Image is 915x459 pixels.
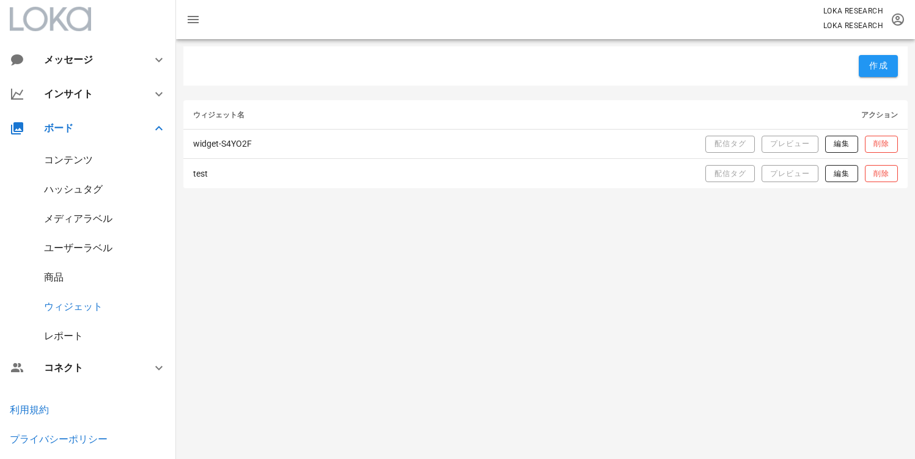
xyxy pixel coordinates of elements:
[44,88,137,100] div: インサイト
[44,271,64,283] a: 商品
[44,330,83,342] a: レポート
[770,139,810,149] span: プレビュー
[10,433,108,445] a: プライバシーポリシー
[379,100,908,130] th: アクション
[762,136,818,153] button: プレビュー
[823,5,883,17] p: LOKA RESEARCH
[44,242,112,254] a: ユーザーラベル
[865,136,898,153] button: 削除
[873,139,889,149] span: 削除
[183,159,379,188] td: test
[714,169,746,179] span: 配信タグ
[869,61,888,72] span: 作成
[44,183,103,195] a: ハッシュタグ
[762,165,818,182] button: プレビュー
[44,154,93,166] a: コンテンツ
[865,165,898,182] button: 削除
[770,169,810,179] span: プレビュー
[44,54,132,65] div: メッセージ
[859,55,898,77] button: 作成
[193,111,244,119] span: ウィジェット名
[705,165,754,182] button: 配信タグ
[44,301,103,312] a: ウィジェット
[705,136,754,153] button: 配信タグ
[833,169,850,179] span: 編集
[833,139,850,149] span: 編集
[825,165,858,182] button: 編集
[714,139,746,149] span: 配信タグ
[861,111,898,119] span: アクション
[823,20,883,32] p: LOKA RESEARCH
[44,362,137,373] div: コネクト
[873,169,889,179] span: 削除
[44,213,112,224] a: メディアラベル
[44,122,137,134] div: ボード
[825,136,858,153] button: 編集
[10,404,49,416] a: 利用規約
[183,130,379,159] td: widget-S4YO2F
[183,100,379,130] th: ウィジェット名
